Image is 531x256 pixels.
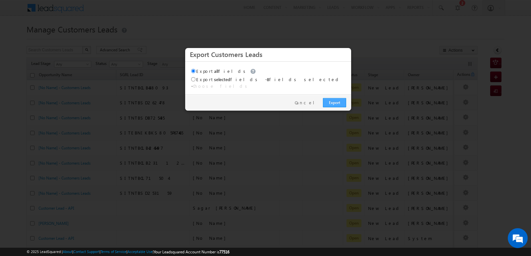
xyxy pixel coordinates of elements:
em: Start Chat [90,204,120,213]
label: Export fields [191,68,258,74]
img: d_60004797649_company_0_60004797649 [11,35,28,43]
a: Cancel [295,100,320,106]
a: Terms of Service [101,249,126,254]
textarea: Type your message and hit 'Enter' [9,61,121,198]
a: Choose fields [193,83,250,89]
span: © 2025 LeadSquared | | | | | [27,249,229,255]
span: all [214,68,218,74]
input: Exportselectedfields [191,77,195,81]
a: About [63,249,72,254]
span: - fields selected [265,77,341,82]
a: Export [323,98,346,107]
span: - [191,83,250,89]
span: selected [214,77,230,82]
span: 77516 [219,249,229,254]
label: Export fields [191,77,260,82]
a: Acceptable Use [127,249,153,254]
div: Minimize live chat window [109,3,125,19]
span: Your Leadsquared Account Number is [154,249,229,254]
div: Chat with us now [35,35,112,43]
h3: Export Customers Leads [190,48,346,60]
input: Exportallfields [191,69,195,73]
span: 8 [267,77,269,82]
a: Contact Support [73,249,100,254]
